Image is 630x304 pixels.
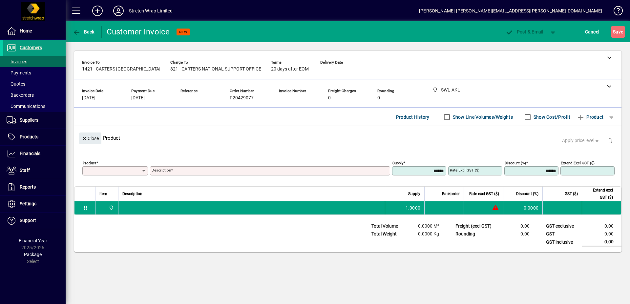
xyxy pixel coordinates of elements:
a: Settings [3,196,66,212]
a: Home [3,23,66,39]
span: - [180,95,182,101]
a: Financials [3,146,66,162]
a: Knowledge Base [609,1,622,23]
span: 821 - CARTERS NATIONAL SUPPORT OFFICE [170,67,261,72]
button: Cancel [583,26,601,38]
a: Suppliers [3,112,66,129]
button: Add [87,5,108,17]
span: Rate excl GST ($) [469,190,499,197]
span: Invoices [7,59,27,64]
span: 20 days after EOM [271,67,309,72]
span: ost & Email [505,29,543,34]
a: Quotes [3,78,66,90]
button: Post & Email [502,26,547,38]
span: GST ($) [565,190,578,197]
a: Invoices [3,56,66,67]
td: GST inclusive [543,238,582,246]
span: Reports [20,184,36,190]
span: Extend excl GST ($) [586,187,613,201]
td: Rounding [452,230,498,238]
span: Product History [396,112,430,122]
span: Supply [408,190,420,197]
span: Apply price level [562,137,600,144]
span: Close [82,133,99,144]
span: Communications [7,104,45,109]
button: Delete [602,132,618,148]
td: 0.0000 Kg [408,230,447,238]
a: Payments [3,67,66,78]
mat-label: Description [152,168,171,172]
span: Suppliers [20,117,38,123]
span: 1.0000 [406,205,421,211]
span: NEW [179,30,187,34]
button: Product History [393,111,432,123]
span: S [613,29,616,34]
td: 0.0000 M³ [408,222,447,230]
span: Settings [20,201,36,206]
mat-label: Rate excl GST ($) [450,168,479,172]
button: Close [79,132,101,144]
div: Product [74,126,621,150]
span: Backorder [442,190,460,197]
app-page-header-button: Back [66,26,102,38]
span: Cancel [585,27,599,37]
a: Products [3,129,66,145]
td: Freight (excl GST) [452,222,498,230]
span: Package [24,252,42,257]
span: [DATE] [82,95,95,101]
span: - [320,67,322,72]
button: Profile [108,5,129,17]
mat-label: Supply [392,161,403,165]
td: 0.00 [498,222,537,230]
app-page-header-button: Close [77,135,103,141]
button: Back [71,26,96,38]
span: Financials [20,151,40,156]
span: P20429077 [230,95,254,101]
span: P [517,29,520,34]
span: Back [73,29,94,34]
span: Item [99,190,107,197]
a: Communications [3,101,66,112]
span: Financial Year [19,238,47,243]
mat-label: Product [83,161,96,165]
span: 1421 - CARTERS [GEOGRAPHIC_DATA] [82,67,160,72]
button: Apply price level [559,135,603,147]
td: 0.00 [498,230,537,238]
td: Total Volume [368,222,408,230]
span: Backorders [7,92,34,98]
label: Show Line Volumes/Weights [451,114,513,120]
a: Support [3,213,66,229]
div: Customer Invoice [107,27,170,37]
td: 0.00 [582,222,621,230]
span: Products [20,134,38,139]
span: SWL-AKL [107,204,115,212]
a: Staff [3,162,66,179]
td: 0.00 [582,230,621,238]
span: Staff [20,168,30,173]
span: Support [20,218,36,223]
mat-label: Extend excl GST ($) [561,161,595,165]
span: Discount (%) [516,190,538,197]
button: Save [611,26,625,38]
span: Customers [20,45,42,50]
a: Reports [3,179,66,195]
td: Total Weight [368,230,408,238]
span: Quotes [7,81,25,87]
span: 0 [328,95,331,101]
td: 0.00 [582,238,621,246]
td: 0.0000 [503,201,542,214]
td: GST exclusive [543,222,582,230]
span: 0 [377,95,380,101]
mat-label: Discount (%) [505,161,526,165]
label: Show Cost/Profit [532,114,570,120]
div: [PERSON_NAME] [PERSON_NAME][EMAIL_ADDRESS][PERSON_NAME][DOMAIN_NAME] [419,6,602,16]
td: GST [543,230,582,238]
span: [DATE] [131,95,145,101]
a: Backorders [3,90,66,101]
span: Payments [7,70,31,75]
div: Stretch Wrap Limited [129,6,173,16]
span: ave [613,27,623,37]
span: - [279,95,280,101]
span: Description [122,190,142,197]
app-page-header-button: Delete [602,137,618,143]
